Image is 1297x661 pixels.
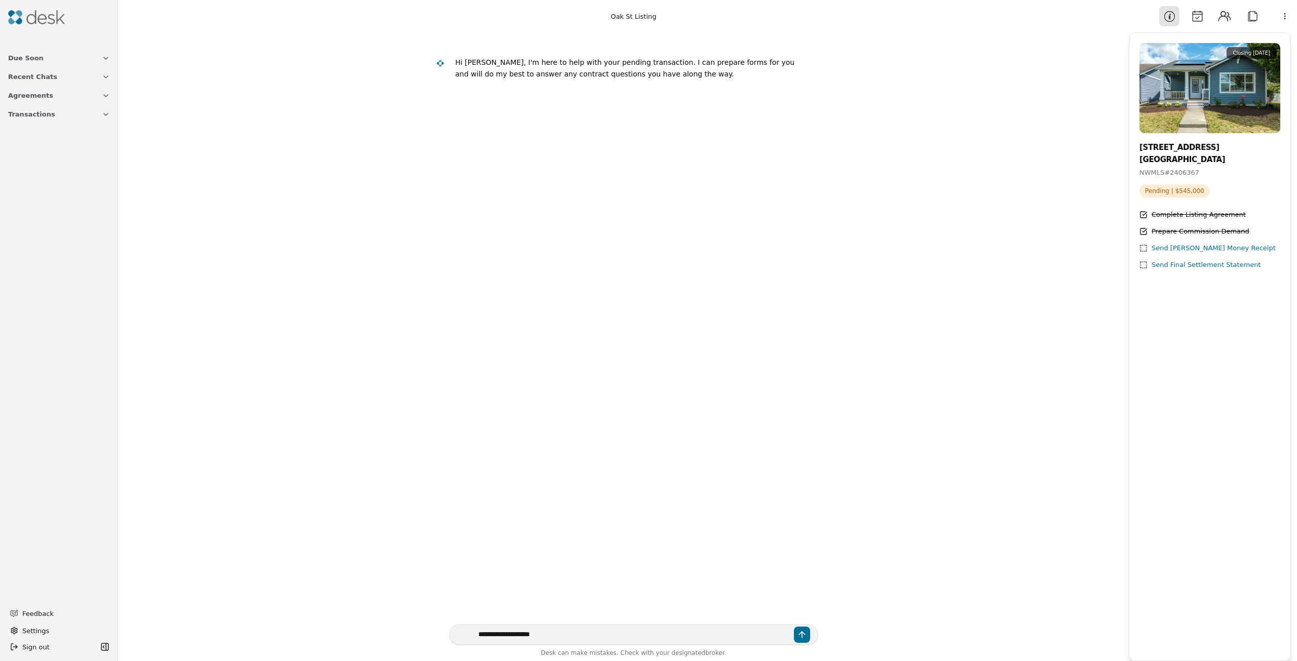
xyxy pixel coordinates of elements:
button: Due Soon [2,49,116,67]
button: Sign out [6,639,98,655]
span: Recent Chats [8,71,57,82]
div: Hi [PERSON_NAME], I'm here to help with your pending transaction [455,58,694,66]
button: Agreements [2,86,116,105]
div: [GEOGRAPHIC_DATA] [1139,153,1280,166]
div: Closing [DATE] [1227,47,1276,59]
button: Transactions [2,105,116,124]
div: Send Final Settlement Statement [1152,260,1261,270]
div: Prepare Commission Demand [1152,226,1249,237]
button: Send message [794,627,810,643]
div: Oak St Listing [611,11,656,22]
div: [STREET_ADDRESS] [1139,141,1280,153]
div: Send [PERSON_NAME] Money Receipt [1152,243,1276,254]
img: Desk [8,10,65,24]
img: Desk [436,59,444,68]
textarea: Write your prompt here [449,624,818,645]
span: Pending | $545,000 [1139,184,1210,198]
div: Desk can make mistakes. Check with your broker. [449,648,818,661]
img: Property [1139,43,1280,133]
div: . I can prepare forms for you and will do my best to answer any contract questions you have along... [455,58,795,78]
span: designated [671,649,705,656]
span: Sign out [22,642,50,652]
button: Settings [6,623,112,639]
span: Due Soon [8,53,44,63]
span: Agreements [8,90,53,101]
button: Feedback [4,604,110,623]
div: Complete Listing Agreement [1152,210,1246,220]
div: NWMLS # 2406367 [1139,168,1280,178]
button: Recent Chats [2,67,116,86]
span: Feedback [22,608,104,619]
span: Settings [22,626,49,636]
span: Transactions [8,109,55,120]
